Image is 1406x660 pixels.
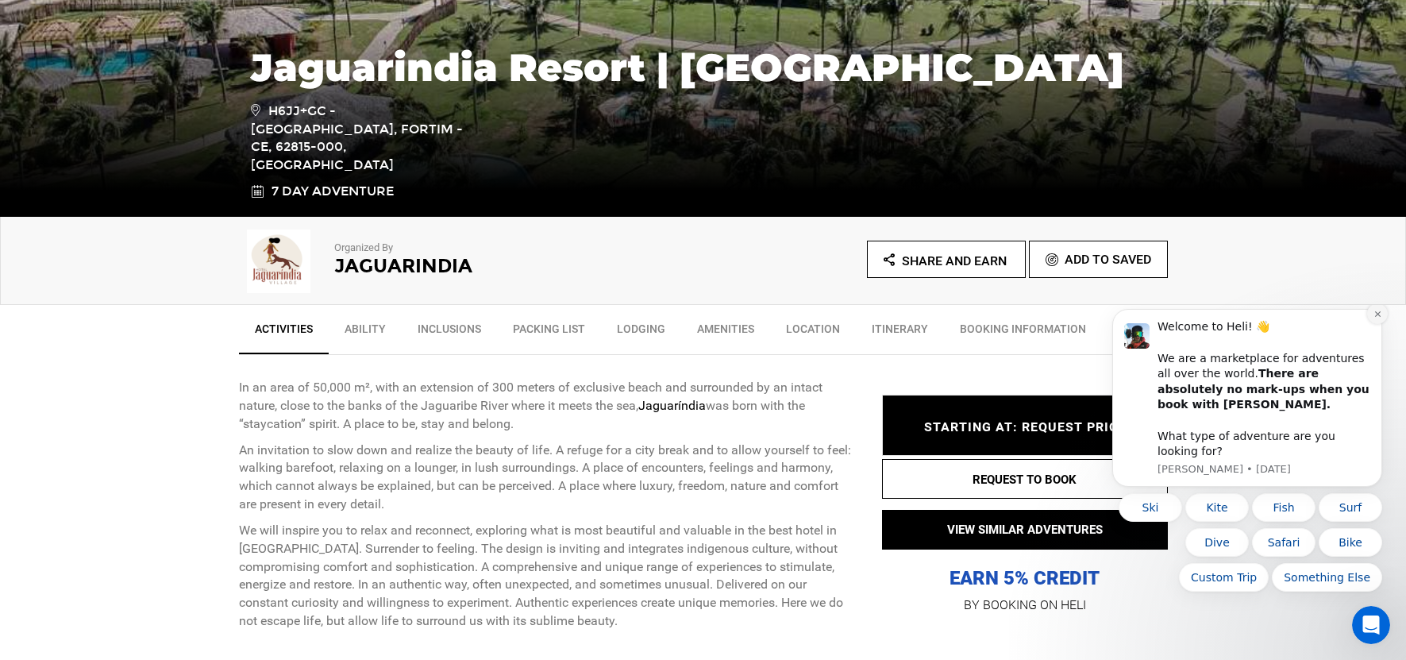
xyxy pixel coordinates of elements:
a: Itinerary [856,313,944,353]
img: ffb976e023e8ac3741205be317df2124.png [239,230,318,293]
iframe: Intercom notifications message [1088,305,1406,652]
button: Quick reply: Dive [97,223,160,252]
strong: Jaguaríndia [638,398,706,413]
a: Inclusions [402,313,497,353]
p: In an area of 50,000 m², with an extension of 300 meters of exclusive beach and surrounded by an ... [239,379,858,434]
span: H6JJ+GC - [GEOGRAPHIC_DATA], Fortim - CE, 62815-000, [GEOGRAPHIC_DATA] [251,101,477,175]
button: Quick reply: Something Else [183,258,294,287]
iframe: Intercom live chat [1352,606,1390,644]
a: Ability [329,313,402,353]
button: Quick reply: Safari [164,223,227,252]
button: Quick reply: Surf [230,188,294,217]
a: Location [770,313,856,353]
a: Lodging [601,313,681,353]
button: Quick reply: Ski [30,188,94,217]
p: Organized By [334,241,660,256]
a: Amenities [681,313,770,353]
span: Share and Earn [902,253,1007,268]
a: Activities [239,313,329,354]
button: Quick reply: Bike [230,223,294,252]
p: An invitation to slow down and realize the beauty of life. A refuge for a city break and to allow... [239,442,858,514]
p: We will inspire you to relax and reconnect, exploring what is most beautiful and valuable in the ... [239,522,858,631]
a: BOOKING INFORMATION [944,313,1102,353]
a: Packing List [497,313,601,353]
span: Add To Saved [1065,252,1151,267]
span: STARTING AT: REQUEST PRICE [924,420,1126,435]
button: VIEW SIMILAR ADVENTURES [882,510,1168,550]
p: EARN 5% CREDIT [882,407,1168,591]
h1: Jaguarindia Resort | [GEOGRAPHIC_DATA] [251,46,1156,89]
h2: Jaguarindia [334,256,660,276]
span: 7 Day Adventure [272,183,394,201]
button: Quick reply: Custom Trip [91,258,180,287]
p: BY BOOKING ON HELI [882,594,1168,616]
button: Quick reply: Kite [97,188,160,217]
button: Quick reply: Fish [164,188,227,217]
div: Quick reply options [24,188,294,287]
button: REQUEST TO BOOK [882,459,1168,499]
